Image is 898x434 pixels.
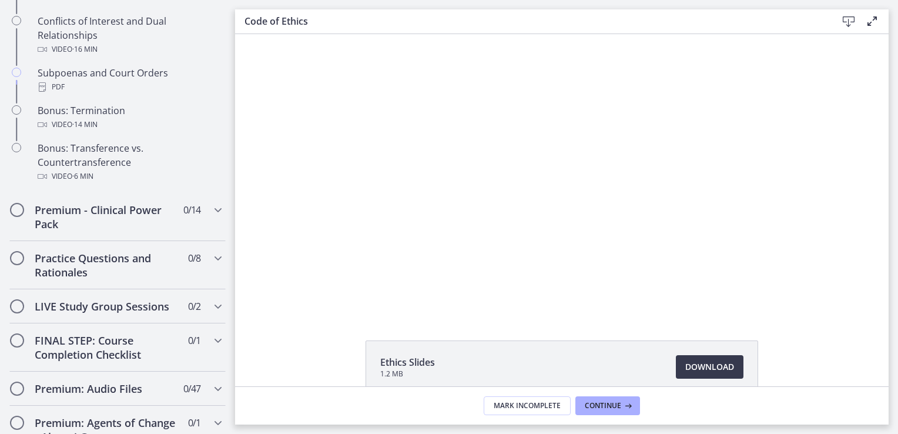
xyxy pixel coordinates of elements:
span: Mark Incomplete [494,401,561,410]
span: · 14 min [72,118,98,132]
h2: Premium: Audio Files [35,382,178,396]
iframe: Video Lesson [235,34,889,313]
div: Video [38,42,221,56]
a: Download [676,355,743,379]
h2: LIVE Study Group Sessions [35,299,178,313]
div: Video [38,118,221,132]
button: Continue [575,396,640,415]
span: 1.2 MB [380,369,435,379]
span: 0 / 14 [183,203,200,217]
div: Video [38,169,221,183]
span: Continue [585,401,621,410]
span: Ethics Slides [380,355,435,369]
button: Mark Incomplete [484,396,571,415]
div: Bonus: Transference vs. Countertransference [38,141,221,183]
div: PDF [38,80,221,94]
div: Subpoenas and Court Orders [38,66,221,94]
h3: Code of Ethics [244,14,818,28]
span: · 16 min [72,42,98,56]
div: Conflicts of Interest and Dual Relationships [38,14,221,56]
h2: Premium - Clinical Power Pack [35,203,178,231]
span: 0 / 47 [183,382,200,396]
div: Bonus: Termination [38,104,221,132]
span: 0 / 2 [188,299,200,313]
span: · 6 min [72,169,93,183]
span: 0 / 1 [188,333,200,348]
h2: FINAL STEP: Course Completion Checklist [35,333,178,362]
span: 0 / 1 [188,416,200,430]
span: 0 / 8 [188,251,200,265]
span: Download [685,360,734,374]
h2: Practice Questions and Rationales [35,251,178,279]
